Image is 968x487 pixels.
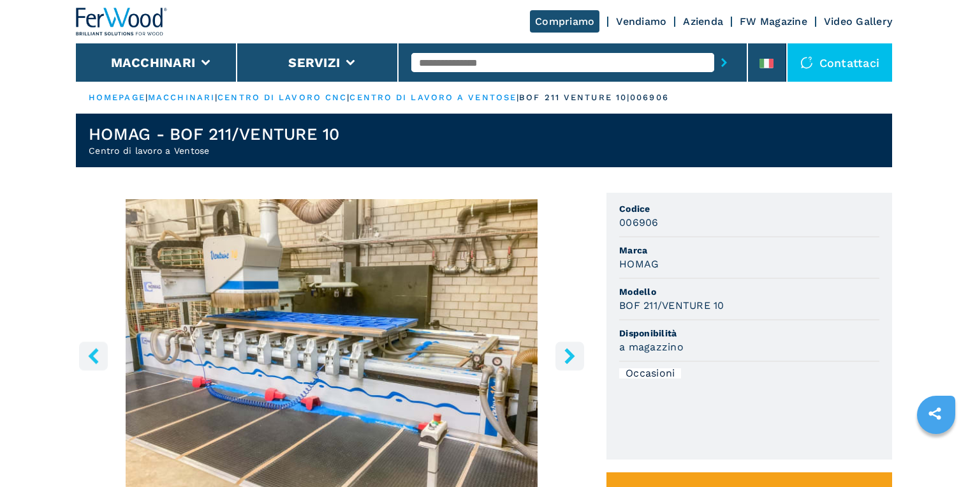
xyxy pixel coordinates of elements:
[683,15,723,27] a: Azienda
[824,15,892,27] a: Video Gallery
[79,341,108,370] button: left-button
[619,215,659,230] h3: 006906
[347,93,349,102] span: |
[788,43,893,82] div: Contattaci
[919,398,951,430] a: sharethis
[89,124,340,144] h1: HOMAG - BOF 211/VENTURE 10
[619,285,879,298] span: Modello
[148,93,215,102] a: macchinari
[619,257,659,271] h3: HOMAG
[714,48,734,77] button: submit-button
[145,93,148,102] span: |
[800,56,813,69] img: Contattaci
[619,340,684,354] h3: a magazzino
[89,93,145,102] a: HOMEPAGE
[619,244,879,257] span: Marca
[616,15,666,27] a: Vendiamo
[217,93,347,102] a: centro di lavoro cnc
[76,8,168,36] img: Ferwood
[555,341,584,370] button: right-button
[619,327,879,340] span: Disponibilità
[111,55,196,70] button: Macchinari
[519,92,630,103] p: bof 211 venture 10 |
[215,93,217,102] span: |
[530,10,599,33] a: Compriamo
[740,15,807,27] a: FW Magazine
[914,430,958,477] iframe: Chat
[619,202,879,215] span: Codice
[288,55,340,70] button: Servizi
[517,93,519,102] span: |
[349,93,517,102] a: centro di lavoro a ventose
[619,368,681,378] div: Occasioni
[630,92,669,103] p: 006906
[619,298,724,313] h3: BOF 211/VENTURE 10
[89,144,340,157] h2: Centro di lavoro a Ventose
